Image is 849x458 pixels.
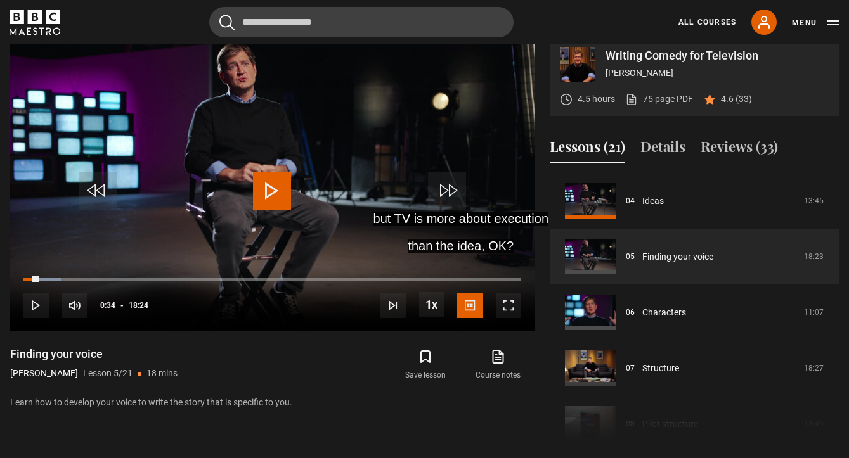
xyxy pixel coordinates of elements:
p: 4.6 (33) [721,92,752,106]
p: Lesson 5/21 [83,367,133,380]
button: Lessons (21) [550,136,625,163]
p: Writing Comedy for Television [606,50,829,61]
p: [PERSON_NAME] [606,67,829,80]
a: All Courses [678,16,736,28]
h1: Finding your voice [10,347,178,362]
button: Next Lesson [380,293,406,318]
a: Characters [642,306,686,319]
button: Play [23,293,49,318]
button: Toggle navigation [792,16,839,29]
p: 18 mins [146,367,178,380]
a: Course notes [462,347,535,383]
video-js: Video Player [10,37,535,331]
div: Progress Bar [23,278,521,281]
a: Ideas [642,194,664,208]
button: Save lesson [389,347,462,383]
a: Finding your voice [642,250,713,264]
p: Learn how to develop your voice to write the story that is specific to you. [10,396,535,409]
span: - [120,301,124,310]
button: Fullscreen [496,293,521,318]
a: 75 page PDF [625,92,693,106]
button: Submit the search query [219,15,235,30]
svg: BBC Maestro [10,10,60,35]
button: Mute [62,293,87,318]
button: Captions [457,293,483,318]
p: 4.5 hours [578,92,615,106]
button: Details [640,136,685,163]
a: Structure [642,362,679,375]
input: Search [209,7,514,37]
span: 0:34 [100,294,115,317]
span: 18:24 [129,294,148,317]
button: Reviews (33) [701,136,778,163]
p: [PERSON_NAME] [10,367,78,380]
button: Playback Rate [419,292,444,317]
